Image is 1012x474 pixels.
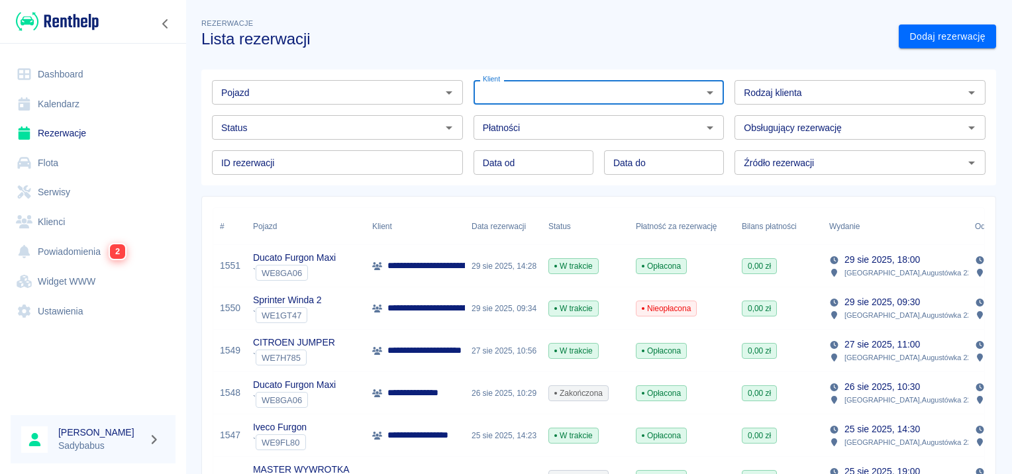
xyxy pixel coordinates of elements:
span: Opłacona [636,430,686,442]
div: ` [253,434,307,450]
a: Klienci [11,207,176,237]
a: Renthelp logo [11,11,99,32]
h6: [PERSON_NAME] [58,426,143,439]
span: WE9FL80 [256,438,305,448]
a: 1547 [220,428,240,442]
img: Renthelp logo [16,11,99,32]
span: WE7H785 [256,353,306,363]
span: Opłacona [636,387,686,399]
div: ` [253,265,336,281]
button: Otwórz [440,118,458,137]
button: Otwórz [701,118,719,137]
p: 26 sie 2025, 10:30 [844,380,920,394]
div: Klient [372,208,392,245]
p: [GEOGRAPHIC_DATA] , Augustówka 22A [844,267,976,279]
div: Data rezerwacji [465,208,542,245]
div: Status [542,208,629,245]
span: W trakcie [549,260,598,272]
span: Opłacona [636,345,686,357]
span: Rezerwacje [201,19,253,27]
p: Ducato Furgon Maxi [253,251,336,265]
p: 27 sie 2025, 11:00 [844,338,920,352]
div: Płatność za rezerwację [629,208,735,245]
p: [GEOGRAPHIC_DATA] , Augustówka 22A [844,436,976,448]
div: Pojazd [253,208,277,245]
div: Data rezerwacji [472,208,526,245]
input: DD.MM.YYYY [604,150,724,175]
button: Otwórz [962,118,981,137]
span: WE8GA06 [256,395,307,405]
span: 0,00 zł [742,387,776,399]
div: 29 sie 2025, 14:28 [465,245,542,287]
h3: Lista rezerwacji [201,30,888,48]
div: # [213,208,246,245]
p: Iveco Furgon [253,420,307,434]
a: 1550 [220,301,240,315]
button: Otwórz [440,83,458,102]
span: W trakcie [549,303,598,314]
span: WE8GA06 [256,268,307,278]
span: WE1GT47 [256,310,307,320]
div: Pojazd [246,208,366,245]
span: 0,00 zł [742,345,776,357]
div: 26 sie 2025, 10:29 [465,372,542,414]
a: Ustawienia [11,297,176,326]
div: Płatność za rezerwację [636,208,717,245]
a: Widget WWW [11,267,176,297]
p: CITROEN JUMPER [253,336,335,350]
button: Otwórz [962,154,981,172]
span: W trakcie [549,345,598,357]
a: Serwisy [11,177,176,207]
p: Sadybabus [58,439,143,453]
span: 0,00 zł [742,303,776,314]
span: 2 [110,244,125,259]
a: Rezerwacje [11,118,176,148]
p: 25 sie 2025, 14:30 [844,422,920,436]
a: 1549 [220,344,240,357]
span: 0,00 zł [742,430,776,442]
p: Ducato Furgon Maxi [253,378,336,392]
div: 27 sie 2025, 10:56 [465,330,542,372]
div: ` [253,392,336,408]
span: 0,00 zł [742,260,776,272]
span: Opłacona [636,260,686,272]
div: Wydanie [823,208,968,245]
div: Status [548,208,571,245]
p: 29 sie 2025, 18:00 [844,253,920,267]
p: 29 sie 2025, 09:30 [844,295,920,309]
a: 1551 [220,259,240,273]
span: W trakcie [549,430,598,442]
input: DD.MM.YYYY [474,150,593,175]
a: Dashboard [11,60,176,89]
div: Klient [366,208,465,245]
span: Nieopłacona [636,303,696,314]
div: Odbiór [975,208,999,245]
p: Sprinter Winda 2 [253,293,321,307]
div: ` [253,350,335,365]
p: [GEOGRAPHIC_DATA] , Augustówka 22A [844,352,976,363]
a: Kalendarz [11,89,176,119]
a: Flota [11,148,176,178]
a: 1548 [220,386,240,400]
a: Powiadomienia2 [11,236,176,267]
div: # [220,208,225,245]
p: [GEOGRAPHIC_DATA] , Augustówka 22A [844,309,976,321]
div: Bilans płatności [742,208,797,245]
label: Klient [483,74,500,84]
span: Zakończona [549,387,608,399]
button: Otwórz [701,83,719,102]
div: ` [253,307,321,323]
div: 25 sie 2025, 14:23 [465,414,542,457]
button: Zwiń nawigację [156,15,176,32]
p: [GEOGRAPHIC_DATA] , Augustówka 22A [844,394,976,406]
div: 29 sie 2025, 09:34 [465,287,542,330]
a: Dodaj rezerwację [899,24,996,49]
div: Wydanie [829,208,860,245]
div: Bilans płatności [735,208,823,245]
button: Otwórz [962,83,981,102]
